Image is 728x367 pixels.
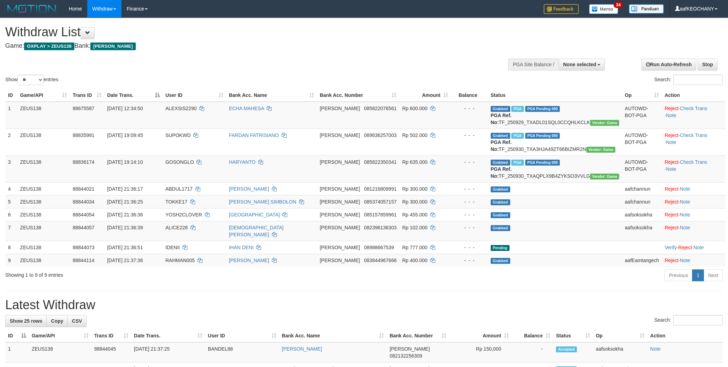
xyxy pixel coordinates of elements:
span: [DATE] 19:14:10 [107,159,143,165]
span: Rp 502.000 [402,132,427,138]
a: FARDAN FATRISIANO [229,132,279,138]
input: Search: [673,315,723,326]
span: [PERSON_NAME] [320,225,360,230]
span: [PERSON_NAME] [320,258,360,263]
td: · [662,182,725,195]
th: Trans ID: activate to sort column ascending [91,329,131,342]
a: Verify [664,245,677,250]
span: PGA Pending [525,160,560,166]
td: AUTOWD-BOT-PGA [622,155,662,182]
th: Amount: activate to sort column ascending [449,329,512,342]
td: 88844045 [91,342,131,362]
span: Grabbed [491,258,510,264]
td: · · [662,102,725,129]
span: 88844073 [73,245,94,250]
span: Grabbed [491,160,510,166]
a: Reject [664,106,678,111]
span: Copy 085374057157 to clipboard [364,199,396,205]
span: 88835991 [73,132,94,138]
td: · [662,195,725,208]
th: Action [647,329,723,342]
a: [GEOGRAPHIC_DATA] [229,212,280,217]
span: Grabbed [491,212,510,218]
td: ZEUS138 [17,221,70,241]
a: Reject [664,186,678,192]
span: [PERSON_NAME] [320,159,360,165]
span: CSV [72,318,82,324]
td: ZEUS138 [29,342,91,362]
label: Show entries [5,75,58,85]
b: PGA Ref. No: [491,113,512,125]
a: Run Auto-Refresh [641,59,696,70]
span: None selected [563,62,596,67]
td: 6 [5,208,17,221]
span: Copy [51,318,63,324]
th: ID: activate to sort column descending [5,329,29,342]
a: IHAN DENI [229,245,254,250]
td: aafsoksokha [622,221,662,241]
span: Marked by aafpengsreynich [511,160,523,166]
a: Note [666,113,676,118]
td: 9 [5,254,17,267]
span: ALEXSIS2290 [165,106,197,111]
span: Copy 083844967666 to clipboard [364,258,396,263]
span: Copy 08988667539 to clipboard [364,245,394,250]
span: [DATE] 21:36:25 [107,199,143,205]
td: ZEUS138 [17,241,70,254]
span: 88844054 [73,212,94,217]
span: ABDUL1717 [165,186,193,192]
span: Copy 085157859961 to clipboard [364,212,396,217]
span: Copy 082396136303 to clipboard [364,225,396,230]
td: 1 [5,102,17,129]
span: [DATE] 21:36:39 [107,225,143,230]
th: Trans ID: activate to sort column ascending [70,89,104,102]
span: Rp 455.000 [402,212,427,217]
span: 88675587 [73,106,94,111]
td: Rp 150,000 [449,342,512,362]
td: · · [662,241,725,254]
th: Balance [451,89,488,102]
td: BANDEL88 [205,342,279,362]
a: Note [680,212,690,217]
a: Reject [664,258,678,263]
a: Note [666,166,676,172]
span: Vendor URL: https://trx31.1velocity.biz [590,120,619,126]
span: OXPLAY > ZEUS138 [24,43,74,50]
th: Game/API: activate to sort column ascending [17,89,70,102]
label: Search: [654,75,723,85]
span: Vendor URL: https://trx31.1velocity.biz [590,174,619,179]
td: aafchannun [622,195,662,208]
td: TF_250930_TXAQPLX9B4ZYKSO3VVLG [488,155,622,182]
div: - - - [454,211,485,218]
h4: Game: Bank: [5,43,478,49]
span: PGA Pending [525,106,560,112]
th: ID [5,89,17,102]
img: Feedback.jpg [544,4,579,14]
span: [PERSON_NAME] [320,106,360,111]
span: Copy 085822350341 to clipboard [364,159,396,165]
span: Grabbed [491,186,510,192]
a: Reject [664,225,678,230]
td: · · [662,129,725,155]
h1: Latest Withdraw [5,298,723,312]
span: Rp 400.000 [402,258,427,263]
th: Amount: activate to sort column ascending [399,89,451,102]
a: Note [693,245,704,250]
a: Note [666,139,676,145]
th: User ID: activate to sort column ascending [205,329,279,342]
td: 7 [5,221,17,241]
a: Reject [678,245,692,250]
th: Game/API: activate to sort column ascending [29,329,91,342]
span: Rp 777.000 [402,245,427,250]
span: Rp 600.000 [402,106,427,111]
span: Copy 085822076561 to clipboard [364,106,396,111]
td: · [662,208,725,221]
div: - - - [454,257,485,264]
td: ZEUS138 [17,254,70,267]
td: AUTOWD-BOT-PGA [622,102,662,129]
label: Search: [654,315,723,326]
td: ZEUS138 [17,155,70,182]
td: · [662,221,725,241]
div: - - - [454,159,485,166]
a: Check Trans [680,159,707,165]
